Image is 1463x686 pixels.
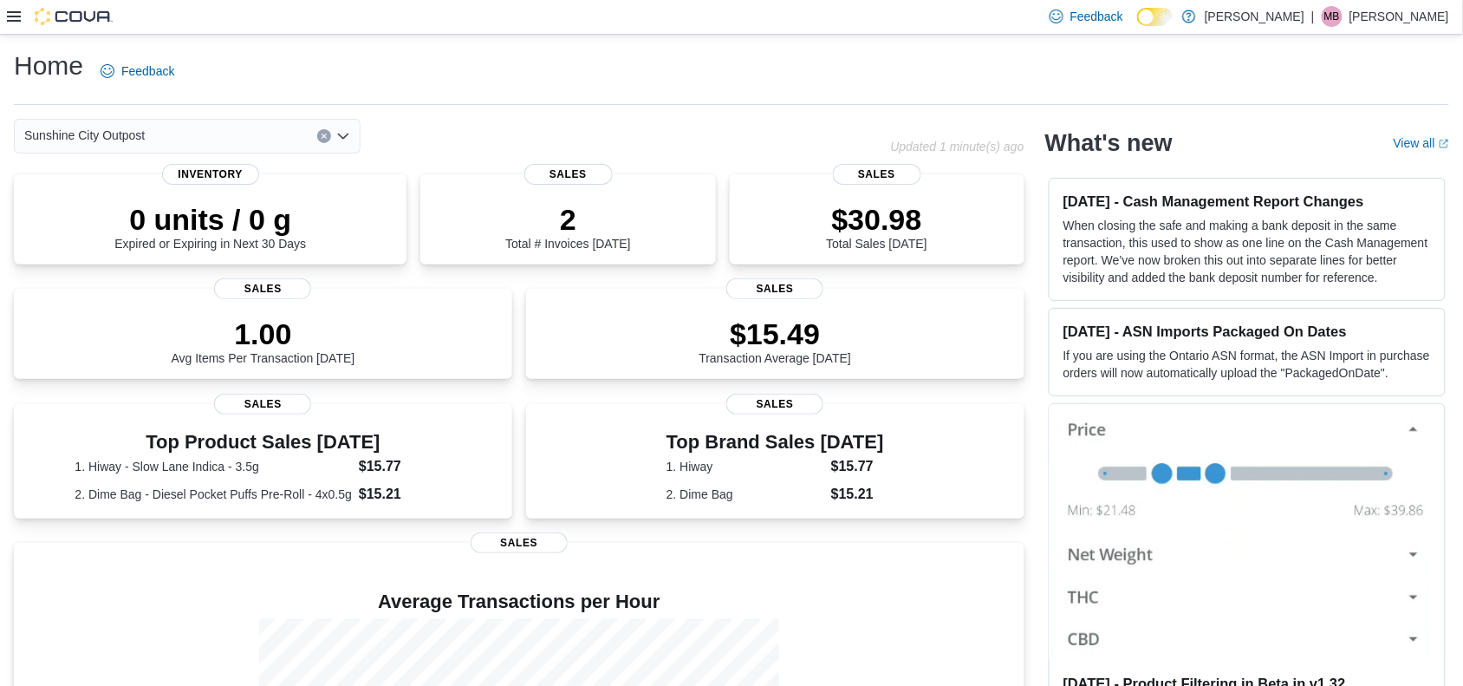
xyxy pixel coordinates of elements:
img: Cova [35,8,113,25]
h3: Top Product Sales [DATE] [75,432,451,453]
dt: 2. Dime Bag [666,486,824,503]
p: When closing the safe and making a bank deposit in the same transaction, this used to show as one... [1063,217,1431,286]
p: Updated 1 minute(s) ago [891,140,1024,154]
p: [PERSON_NAME] [1205,6,1304,27]
div: Avg Items Per Transaction [DATE] [171,317,354,365]
p: 0 units / 0 g [114,202,306,237]
dd: $15.77 [831,456,884,477]
span: Feedback [1070,8,1123,25]
span: Sales [524,164,613,185]
span: Sales [214,394,311,415]
p: 2 [505,202,630,237]
input: Dark Mode [1137,8,1174,26]
span: Feedback [121,62,174,80]
div: Transaction Average [DATE] [699,317,851,365]
div: Total Sales [DATE] [826,202,927,251]
svg: External link [1439,139,1449,149]
div: Total # Invoices [DATE] [505,202,630,251]
p: [PERSON_NAME] [1349,6,1449,27]
p: | [1311,6,1315,27]
span: MB [1324,6,1340,27]
span: Sales [726,278,823,299]
span: Sales [833,164,921,185]
dd: $15.21 [359,484,452,505]
h3: Top Brand Sales [DATE] [666,432,884,453]
p: $15.49 [699,317,851,351]
h3: [DATE] - Cash Management Report Changes [1063,193,1431,210]
span: Sales [471,532,568,553]
h2: What's new [1045,129,1173,157]
dt: 1. Hiway - Slow Lane Indica - 3.5g [75,458,352,475]
p: If you are using the Ontario ASN format, the ASN Import in purchase orders will now automatically... [1063,347,1431,382]
span: Inventory [162,164,259,185]
dt: 2. Dime Bag - Diesel Pocket Puffs Pre-Roll - 4x0.5g [75,486,352,503]
p: $30.98 [826,202,927,237]
a: View allExternal link [1394,136,1449,150]
span: Sunshine City Outpost [24,125,145,146]
button: Open list of options [336,129,350,143]
div: Expired or Expiring in Next 30 Days [114,202,306,251]
p: 1.00 [171,317,354,351]
dd: $15.21 [831,484,884,505]
button: Clear input [317,129,331,143]
dd: $15.77 [359,456,452,477]
h4: Average Transactions per Hour [28,591,1011,612]
div: Marilyn Berrys [1322,6,1343,27]
span: Sales [726,394,823,415]
dt: 1. Hiway [666,458,824,475]
span: Dark Mode [1137,26,1138,27]
h3: [DATE] - ASN Imports Packaged On Dates [1063,323,1431,340]
span: Sales [214,278,311,299]
h1: Home [14,49,83,83]
a: Feedback [94,54,181,88]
